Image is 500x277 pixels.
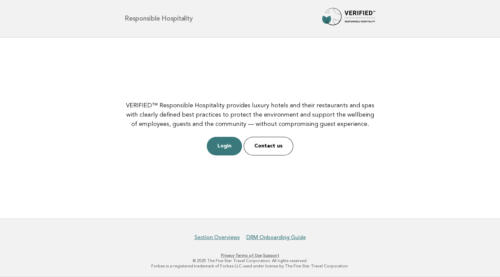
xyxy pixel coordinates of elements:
[221,253,234,258] a: Privacy
[47,258,453,263] p: © 2025 The Five Star Travel Corporation. All rights reserved.
[125,15,192,22] h1: Responsible Hospitality
[47,253,453,258] p: · ·
[235,253,262,258] a: Terms of Use
[322,8,375,29] img: Forbes Travel Guide
[244,137,293,155] a: Contact us
[194,234,240,241] a: Section Overviews
[123,101,377,129] p: VERIFIED™ Responsible Hospitality provides luxury hotels and their restaurants and spas with clea...
[246,234,306,241] a: DRM Onboarding Guide
[47,263,453,269] p: Forbes is a registered trademark of Forbes LLC used under license by The Five Star Travel Corpora...
[263,253,279,258] a: Support
[207,137,242,155] a: Login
